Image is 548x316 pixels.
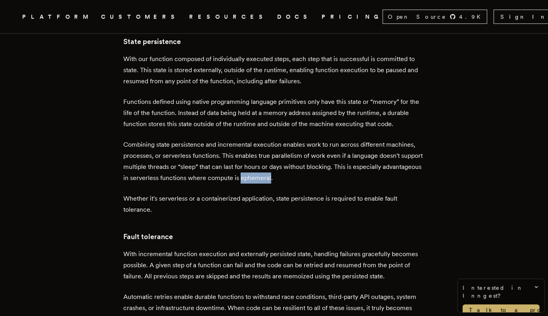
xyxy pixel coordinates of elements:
[463,305,540,316] a: Talk to a product expert
[322,12,383,22] a: PRICING
[277,12,312,22] a: DOCS
[123,54,425,87] p: With our function composed of individually executed steps, each step that is successful is commit...
[123,96,425,130] p: Functions defined using native programming language primitives only have this state or “memory” f...
[101,12,180,22] a: CUSTOMERS
[123,139,425,184] p: Combining state persistence and incremental execution enables work to run across different machin...
[123,249,425,282] p: With incremental function execution and externally persisted state, handling failures gracefully ...
[123,231,425,242] h3: Fault tolerance
[123,36,425,47] h3: State persistence
[22,12,92,22] button: PLATFORM
[189,12,268,22] button: RESOURCES
[123,193,425,215] p: Whether it's serverless or a containerized application, state persistence is required to enable f...
[463,284,540,300] span: Interested in Inngest?
[388,13,446,21] span: Open Source
[459,13,485,21] span: 4.9 K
